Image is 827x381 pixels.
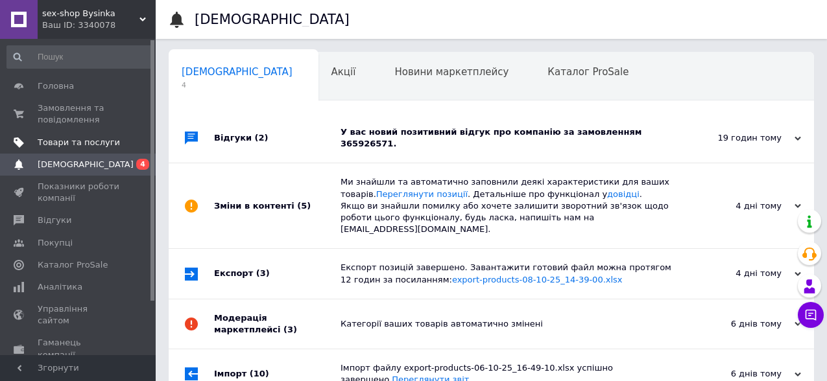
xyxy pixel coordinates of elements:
span: 4 [136,159,149,170]
span: Аналітика [38,281,82,293]
a: export-products-08-10-25_14-39-00.xlsx [452,275,623,284]
div: 4 дні тому [671,200,801,212]
input: Пошук [6,45,153,69]
div: Модерація маркетплейсі [214,299,341,349]
div: Ваш ID: 3340078 [42,19,156,31]
span: Управління сайтом [38,303,120,327]
span: (3) [283,325,297,334]
span: sex-shop Bysinka [42,8,139,19]
div: Експорт позицій завершено. Завантажити готовий файл можна протягом 12 годин за посиланням: [341,262,671,285]
a: Переглянути позиції [376,189,468,199]
div: Відгуки [214,113,341,163]
span: [DEMOGRAPHIC_DATA] [182,66,293,78]
button: Чат з покупцем [798,302,824,328]
span: Гаманець компанії [38,337,120,360]
div: 4 дні тому [671,268,801,279]
div: 19 годин тому [671,132,801,144]
span: Каталог ProSale [547,66,629,78]
span: Покупці [38,237,73,249]
div: 6 днів тому [671,318,801,330]
span: (2) [255,133,269,143]
span: (5) [297,201,311,211]
div: У вас новий позитивний відгук про компанію за замовленням 365926571. [341,126,671,150]
div: Категорії ваших товарів автоматично змінені [341,318,671,330]
div: Зміни в контенті [214,163,341,248]
span: Замовлення та повідомлення [38,102,120,126]
span: (3) [256,268,270,278]
span: Відгуки [38,214,71,226]
a: довідці [607,189,640,199]
span: [DEMOGRAPHIC_DATA] [38,159,134,170]
span: Каталог ProSale [38,259,108,271]
span: Головна [38,80,74,92]
div: Експорт [214,249,341,298]
span: 4 [182,80,293,90]
span: Показники роботи компанії [38,181,120,204]
span: Акції [331,66,356,78]
span: Товари та послуги [38,137,120,148]
div: 6 днів тому [671,368,801,380]
span: Новини маркетплейсу [394,66,509,78]
div: Ми знайшли та автоматично заповнили деякі характеристики для ваших товарів. . Детальніше про функ... [341,176,671,235]
h1: [DEMOGRAPHIC_DATA] [195,12,350,27]
span: (10) [250,369,269,378]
